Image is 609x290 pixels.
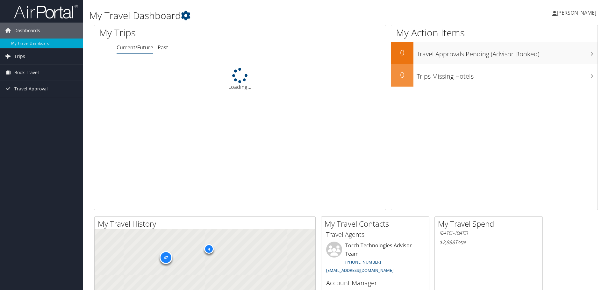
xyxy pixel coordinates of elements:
[158,44,168,51] a: Past
[326,267,393,273] a: [EMAIL_ADDRESS][DOMAIN_NAME]
[417,69,598,81] h3: Trips Missing Hotels
[14,81,48,97] span: Travel Approval
[99,26,260,39] h1: My Trips
[326,279,424,287] h3: Account Manager
[94,68,386,91] div: Loading...
[14,65,39,81] span: Book Travel
[325,218,429,229] h2: My Travel Contacts
[417,46,598,59] h3: Travel Approvals Pending (Advisor Booked)
[14,48,25,64] span: Trips
[391,64,598,87] a: 0Trips Missing Hotels
[557,9,596,16] span: [PERSON_NAME]
[391,69,413,80] h2: 0
[117,44,153,51] a: Current/Future
[14,23,40,39] span: Dashboards
[159,251,172,264] div: 47
[440,230,538,236] h6: [DATE] - [DATE]
[98,218,315,229] h2: My Travel History
[391,26,598,39] h1: My Action Items
[438,218,542,229] h2: My Travel Spend
[89,9,432,22] h1: My Travel Dashboard
[326,230,424,239] h3: Travel Agents
[391,47,413,58] h2: 0
[14,4,78,19] img: airportal-logo.png
[204,244,214,253] div: 4
[552,3,603,22] a: [PERSON_NAME]
[391,42,598,64] a: 0Travel Approvals Pending (Advisor Booked)
[440,239,455,246] span: $2,888
[440,239,538,246] h6: Total
[323,242,427,276] li: Torch Technologies Advisor Team
[345,259,381,265] a: [PHONE_NUMBER]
